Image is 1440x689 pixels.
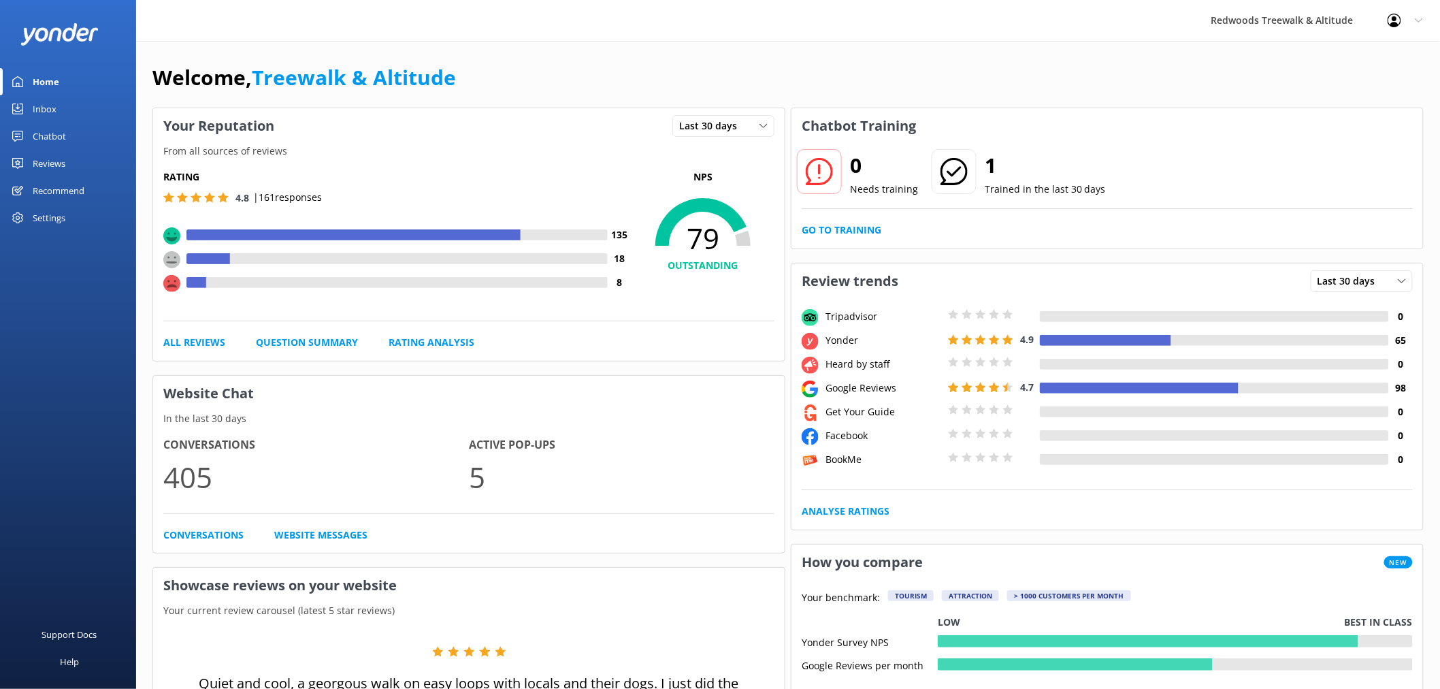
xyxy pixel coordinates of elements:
[1384,556,1413,568] span: New
[60,648,79,675] div: Help
[33,95,56,123] div: Inbox
[20,23,99,46] img: yonder-white-logo.png
[152,61,456,94] h1: Welcome,
[822,404,945,419] div: Get Your Guide
[33,204,65,231] div: Settings
[1389,333,1413,348] h4: 65
[850,182,918,197] p: Needs training
[33,150,65,177] div: Reviews
[632,221,774,255] span: 79
[153,411,785,426] p: In the last 30 days
[163,528,244,543] a: Conversations
[235,191,249,204] span: 4.8
[802,635,938,647] div: Yonder Survey NPS
[1389,428,1413,443] h4: 0
[1020,381,1034,394] span: 4.7
[679,118,745,133] span: Last 30 days
[1389,381,1413,396] h4: 98
[274,528,367,543] a: Website Messages
[822,333,945,348] div: Yonder
[1345,615,1413,630] p: Best in class
[153,108,284,144] h3: Your Reputation
[632,170,774,185] p: NPS
[163,335,225,350] a: All Reviews
[791,108,926,144] h3: Chatbot Training
[822,309,945,324] div: Tripadvisor
[822,428,945,443] div: Facebook
[632,258,774,273] h4: OUTSTANDING
[608,275,632,290] h4: 8
[1020,333,1034,346] span: 4.9
[802,658,938,671] div: Google Reviews per month
[42,621,97,648] div: Support Docs
[252,63,456,91] a: Treewalk & Altitude
[469,436,774,454] h4: Active Pop-ups
[389,335,474,350] a: Rating Analysis
[822,452,945,467] div: BookMe
[802,223,881,238] a: Go to Training
[802,590,880,607] p: Your benchmark:
[1389,309,1413,324] h4: 0
[985,149,1106,182] h2: 1
[1389,404,1413,419] h4: 0
[163,454,469,500] p: 405
[153,568,785,603] h3: Showcase reviews on your website
[938,615,960,630] p: Low
[791,545,933,580] h3: How you compare
[942,590,999,601] div: Attraction
[256,335,358,350] a: Question Summary
[33,177,84,204] div: Recommend
[33,123,66,150] div: Chatbot
[153,376,785,411] h3: Website Chat
[822,357,945,372] div: Heard by staff
[33,68,59,95] div: Home
[608,251,632,266] h4: 18
[163,436,469,454] h4: Conversations
[253,190,322,205] p: | 161 responses
[888,590,934,601] div: Tourism
[469,454,774,500] p: 5
[850,149,918,182] h2: 0
[163,170,632,185] h5: Rating
[1007,590,1131,601] div: > 1000 customers per month
[1389,452,1413,467] h4: 0
[1389,357,1413,372] h4: 0
[153,144,785,159] p: From all sources of reviews
[608,227,632,242] h4: 135
[985,182,1106,197] p: Trained in the last 30 days
[791,263,909,299] h3: Review trends
[1318,274,1384,289] span: Last 30 days
[802,504,889,519] a: Analyse Ratings
[153,603,785,618] p: Your current review carousel (latest 5 star reviews)
[822,381,945,396] div: Google Reviews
